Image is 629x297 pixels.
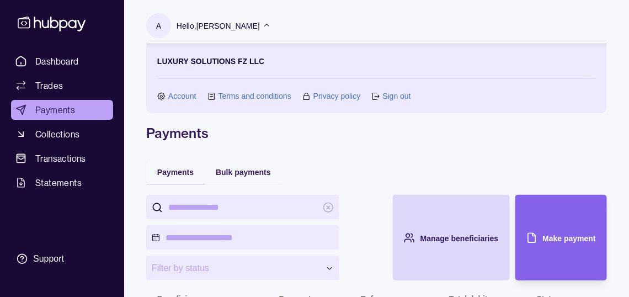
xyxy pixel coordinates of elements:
[11,148,113,168] a: Transactions
[33,253,64,265] div: Support
[177,20,260,32] p: Hello, [PERSON_NAME]
[35,176,82,189] span: Statements
[11,76,113,96] a: Trades
[11,173,113,193] a: Statements
[382,90,411,102] a: Sign out
[515,195,607,280] button: Make payment
[313,90,361,102] a: Privacy policy
[156,20,161,32] p: A
[35,103,75,116] span: Payments
[11,51,113,71] a: Dashboard
[157,55,264,67] p: LUXURY SOLUTIONS FZ LLC
[35,55,79,68] span: Dashboard
[157,168,194,177] span: Payments
[146,124,607,142] h1: Payments
[393,195,510,280] button: Manage beneficiaries
[543,234,596,243] span: Make payment
[168,195,317,220] input: search
[35,152,86,165] span: Transactions
[11,100,113,120] a: Payments
[216,168,271,177] span: Bulk payments
[11,124,113,144] a: Collections
[11,247,113,271] a: Support
[35,79,63,92] span: Trades
[35,128,79,141] span: Collections
[168,90,196,102] a: Account
[420,234,499,243] span: Manage beneficiaries
[218,90,291,102] a: Terms and conditions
